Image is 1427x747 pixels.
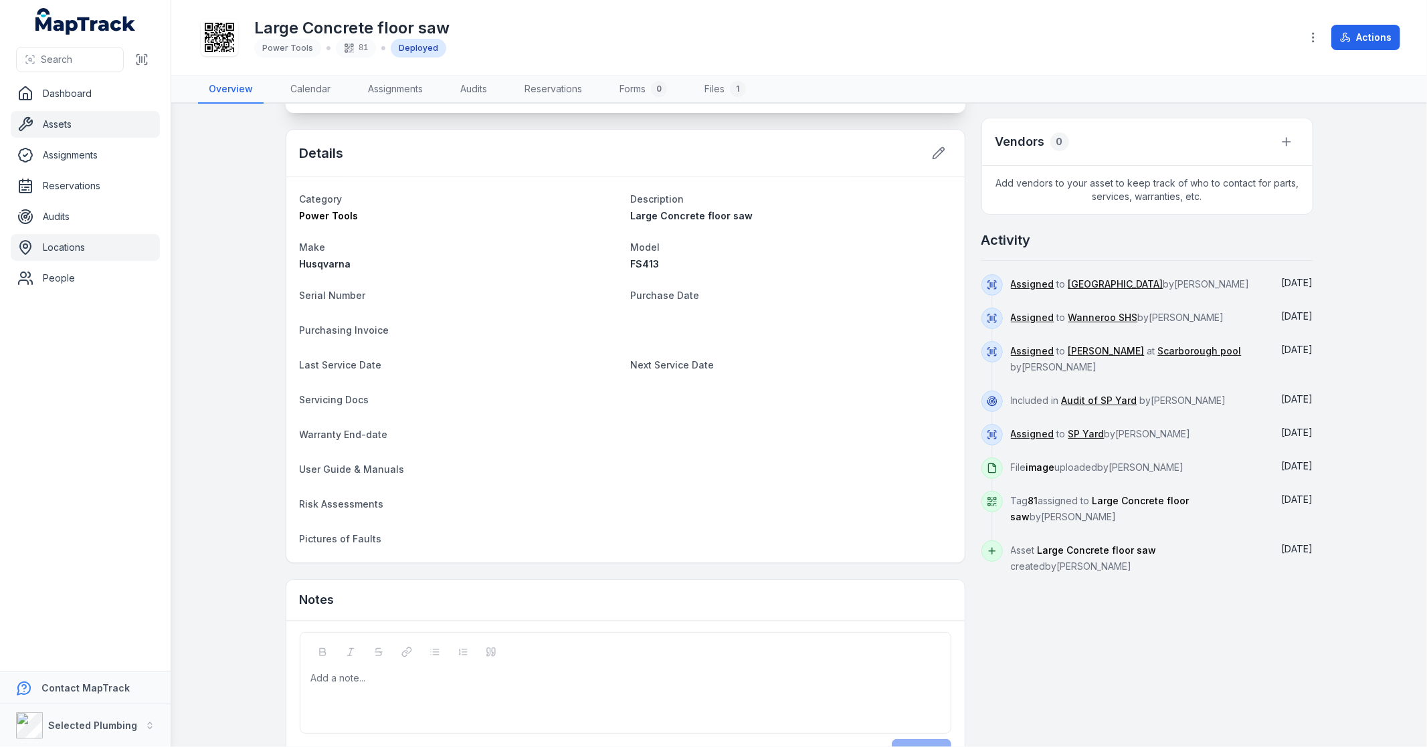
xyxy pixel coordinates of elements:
div: 1 [730,81,746,97]
a: Scarborough pool [1158,344,1242,358]
time: 02/04/2025, 7:13:52 am [1282,494,1313,505]
a: Calendar [280,76,341,104]
span: to by [PERSON_NAME] [1011,278,1250,290]
h2: Details [300,144,344,163]
span: [DATE] [1282,277,1313,288]
a: Assigned [1011,344,1054,358]
a: Reservations [11,173,160,199]
h1: Large Concrete floor saw [254,17,450,39]
time: 11/08/2025, 12:25:44 pm [1282,277,1313,288]
a: Audits [11,203,160,230]
a: Assets [11,111,160,138]
span: [DATE] [1282,494,1313,505]
span: Asset created by [PERSON_NAME] [1011,544,1157,572]
a: People [11,265,160,292]
span: [DATE] [1282,460,1313,471]
span: Next Service Date [631,359,715,370]
a: Assigned [1011,311,1054,324]
span: [DATE] [1282,427,1313,438]
span: User Guide & Manuals [300,463,405,475]
span: Large Concrete floor saw [1011,495,1190,522]
span: Last Service Date [300,359,382,370]
time: 08/07/2025, 4:18:14 pm [1282,310,1313,322]
span: File uploaded by [PERSON_NAME] [1011,461,1184,473]
a: Files1 [694,76,757,104]
span: image [1026,461,1055,473]
span: Add vendors to your asset to keep track of who to contact for parts, services, warranties, etc. [982,166,1313,214]
a: Assignments [11,142,160,169]
a: Reservations [514,76,593,104]
button: Actions [1331,25,1400,50]
span: Category [300,193,343,205]
span: Search [41,53,72,66]
span: Risk Assessments [300,498,384,510]
span: Husqvarna [300,258,351,270]
a: Assigned [1011,427,1054,441]
div: Show more [981,457,1313,574]
span: Make [300,241,326,253]
a: Overview [198,76,264,104]
div: 0 [651,81,667,97]
time: 02/04/2025, 7:13:51 am [1282,543,1313,554]
div: 81 [336,39,376,58]
a: MapTrack [35,8,136,35]
span: to by [PERSON_NAME] [1011,428,1191,439]
span: Description [631,193,684,205]
a: [GEOGRAPHIC_DATA] [1068,278,1163,291]
h3: Notes [300,591,335,609]
a: SP Yard [1068,427,1105,441]
span: Large Concrete floor saw [631,210,753,221]
time: 02/04/2025, 7:14:25 am [1282,427,1313,438]
span: [DATE] [1282,344,1313,355]
div: 0 [1050,132,1069,151]
time: 13/06/2025, 9:28:31 am [1282,344,1313,355]
h2: Activity [981,231,1031,249]
span: [DATE] [1282,310,1313,322]
span: Purchase Date [631,290,700,301]
button: Search [16,47,124,72]
a: Audit of SP Yard [1062,394,1137,407]
span: to by [PERSON_NAME] [1011,312,1224,323]
a: [PERSON_NAME] [1068,344,1145,358]
span: to at by [PERSON_NAME] [1011,345,1242,372]
time: 02/04/2025, 7:14:04 am [1282,460,1313,471]
span: Purchasing Invoice [300,324,389,336]
a: Locations [11,234,160,261]
span: Power Tools [300,210,359,221]
span: Serial Number [300,290,366,301]
span: Tag assigned to by [PERSON_NAME] [1011,495,1190,522]
span: Servicing Docs [300,394,369,405]
div: Deployed [391,39,446,58]
a: Dashboard [11,80,160,107]
span: Pictures of Faults [300,533,382,544]
strong: Contact MapTrack [41,682,130,693]
span: Power Tools [262,43,313,53]
span: 81 [1028,495,1038,506]
a: Forms0 [609,76,678,104]
a: Assigned [1011,278,1054,291]
h3: Vendors [995,132,1045,151]
span: FS413 [631,258,660,270]
span: Model [631,241,660,253]
a: Audits [450,76,498,104]
a: Assignments [357,76,434,104]
time: 07/04/2025, 1:19:25 pm [1282,393,1313,405]
strong: Selected Plumbing [48,720,137,731]
span: Warranty End-date [300,429,388,440]
span: Included in by [PERSON_NAME] [1011,395,1226,406]
span: [DATE] [1282,393,1313,405]
span: Large Concrete floor saw [1038,544,1157,556]
span: [DATE] [1282,543,1313,554]
a: Wanneroo SHS [1068,311,1138,324]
